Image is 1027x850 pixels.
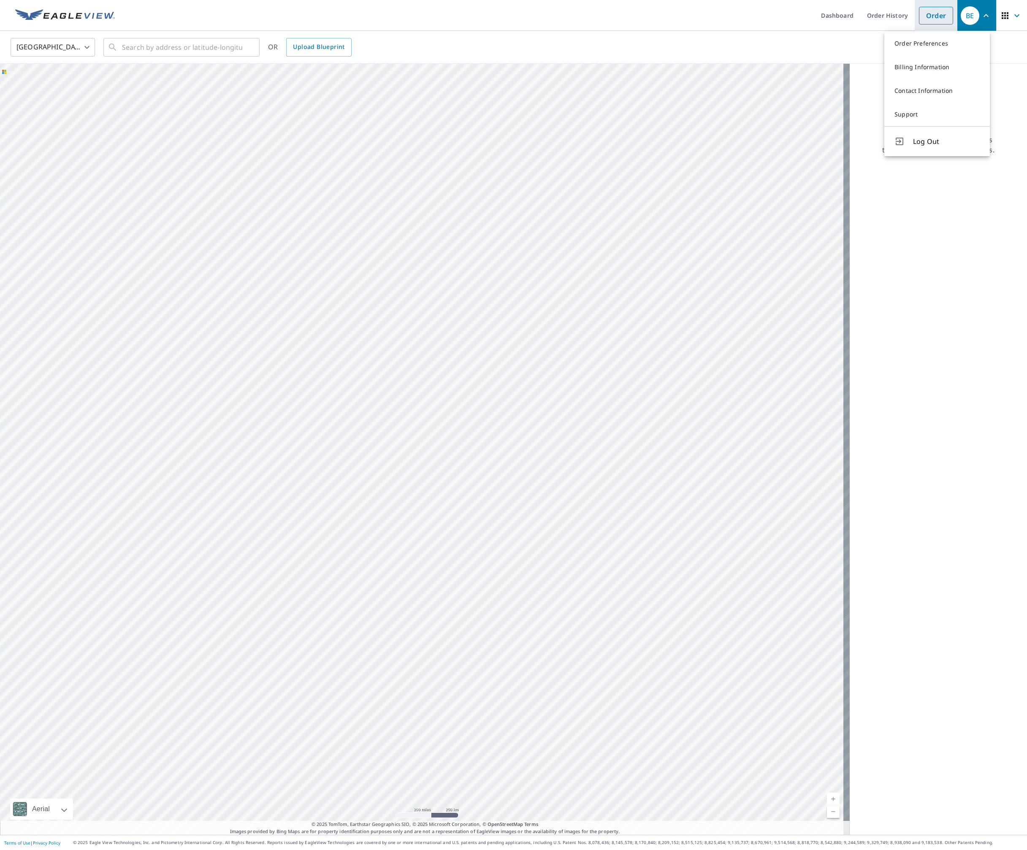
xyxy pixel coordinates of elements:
[827,793,840,805] a: Current Level 5, Zoom In
[122,35,242,59] input: Search by address or latitude-longitude
[882,135,995,155] p: Searching for a property address to view a list of available products.
[4,840,30,846] a: Terms of Use
[15,9,115,22] img: EV Logo
[30,799,52,820] div: Aerial
[73,839,1023,846] p: © 2025 Eagle View Technologies, Inc. and Pictometry International Corp. All Rights Reserved. Repo...
[286,38,351,57] a: Upload Blueprint
[913,136,980,146] span: Log Out
[884,32,990,55] a: Order Preferences
[312,821,538,828] span: © 2025 TomTom, Earthstar Geographics SIO, © 2025 Microsoft Corporation, ©
[11,35,95,59] div: [GEOGRAPHIC_DATA]
[919,7,953,24] a: Order
[961,6,979,25] div: BE
[4,840,60,845] p: |
[884,55,990,79] a: Billing Information
[884,126,990,156] button: Log Out
[524,821,538,827] a: Terms
[488,821,523,827] a: OpenStreetMap
[268,38,352,57] div: OR
[33,840,60,846] a: Privacy Policy
[10,799,73,820] div: Aerial
[884,79,990,103] a: Contact Information
[293,42,344,52] span: Upload Blueprint
[827,805,840,818] a: Current Level 5, Zoom Out
[884,103,990,126] a: Support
